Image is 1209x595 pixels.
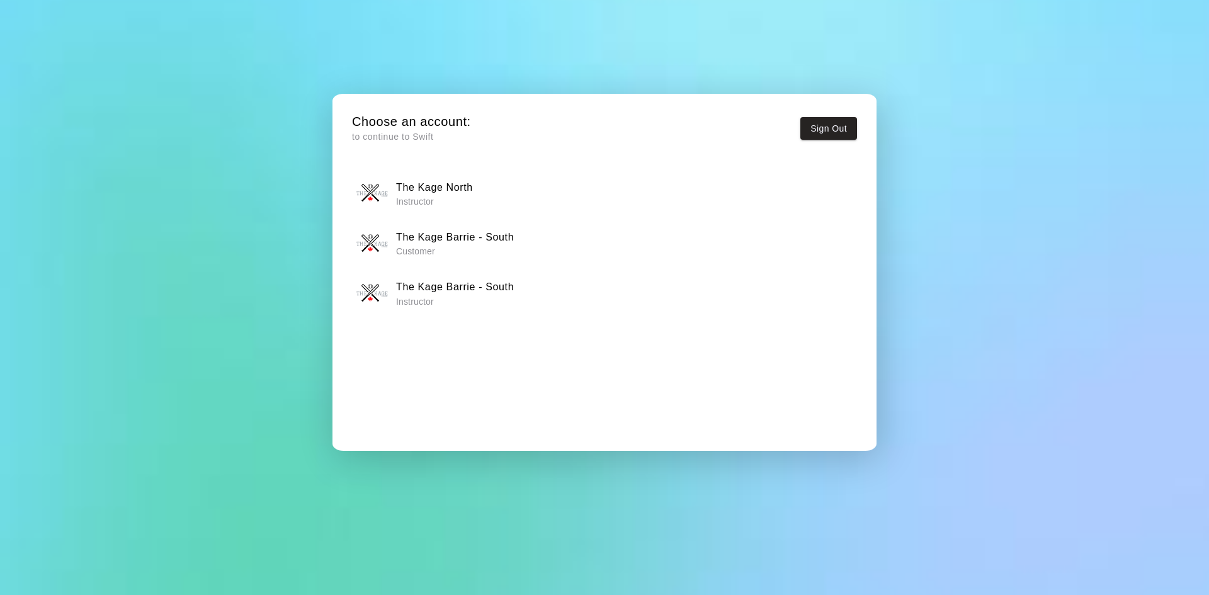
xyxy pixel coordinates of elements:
[396,179,473,196] h6: The Kage North
[356,278,388,309] img: The Kage Barrie - South
[352,113,471,130] h5: Choose an account:
[396,295,514,308] p: Instructor
[352,273,857,313] button: The Kage Barrie - SouthThe Kage Barrie - South Instructor
[396,245,514,258] p: Customer
[352,130,471,144] p: to continue to Swift
[800,117,857,140] button: Sign Out
[396,229,514,246] h6: The Kage Barrie - South
[352,224,857,263] button: The Kage Barrie - SouthThe Kage Barrie - South Customer
[352,174,857,213] button: The Kage NorthThe Kage North Instructor
[356,228,388,259] img: The Kage Barrie - South
[356,178,388,209] img: The Kage North
[396,279,514,295] h6: The Kage Barrie - South
[396,195,473,208] p: Instructor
